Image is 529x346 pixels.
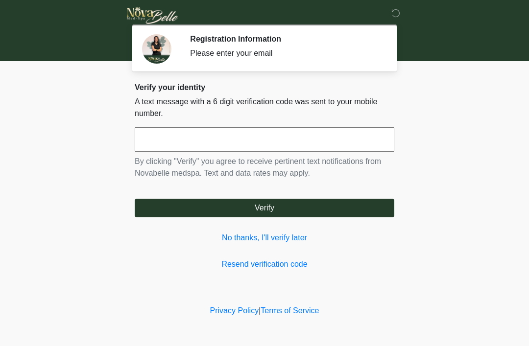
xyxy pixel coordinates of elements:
[142,34,171,64] img: Agent Avatar
[135,199,394,217] button: Verify
[190,47,380,59] div: Please enter your email
[210,306,259,315] a: Privacy Policy
[125,7,180,24] img: Novabelle medspa Logo
[259,306,261,315] a: |
[135,83,394,92] h2: Verify your identity
[261,306,319,315] a: Terms of Service
[135,258,394,270] a: Resend verification code
[135,96,394,119] p: A text message with a 6 digit verification code was sent to your mobile number.
[135,156,394,179] p: By clicking "Verify" you agree to receive pertinent text notifications from Novabelle medspa. Tex...
[190,34,380,44] h2: Registration Information
[135,232,394,244] a: No thanks, I'll verify later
